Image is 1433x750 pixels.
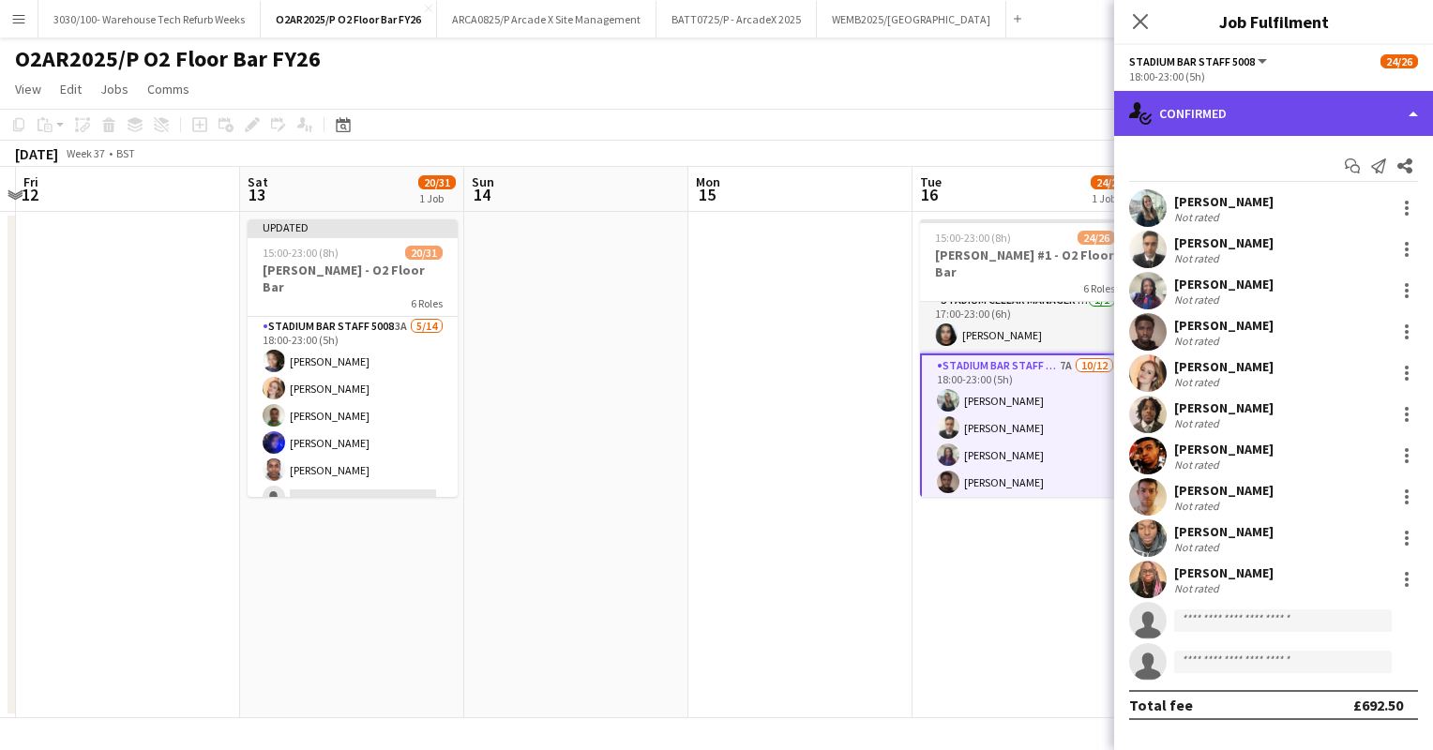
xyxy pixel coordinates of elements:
[1174,564,1274,581] div: [PERSON_NAME]
[1174,399,1274,416] div: [PERSON_NAME]
[1174,540,1223,554] div: Not rated
[1129,54,1255,68] span: Stadium Bar Staff 5008
[1174,375,1223,389] div: Not rated
[1174,210,1223,224] div: Not rated
[1083,281,1115,295] span: 6 Roles
[917,184,942,205] span: 16
[1174,581,1223,595] div: Not rated
[696,173,720,190] span: Mon
[1092,191,1127,205] div: 1 Job
[245,184,268,205] span: 13
[1174,416,1223,430] div: Not rated
[261,1,437,37] button: O2AR2025/P O2 Floor Bar FY26
[140,77,197,101] a: Comms
[147,81,189,97] span: Comms
[817,1,1006,37] button: WEMB2025/[GEOGRAPHIC_DATA]
[1174,457,1223,472] div: Not rated
[1174,482,1274,499] div: [PERSON_NAME]
[15,144,58,163] div: [DATE]
[93,77,136,101] a: Jobs
[1091,175,1128,189] span: 24/26
[248,316,458,733] app-card-role: Stadium Bar Staff 50083A5/1418:00-23:00 (5h)[PERSON_NAME][PERSON_NAME][PERSON_NAME][PERSON_NAME][...
[405,246,443,260] span: 20/31
[411,296,443,310] span: 6 Roles
[15,81,41,97] span: View
[1174,251,1223,265] div: Not rated
[1174,234,1274,251] div: [PERSON_NAME]
[1174,358,1274,375] div: [PERSON_NAME]
[60,81,82,97] span: Edit
[935,231,1011,245] span: 15:00-23:00 (8h)
[248,173,268,190] span: Sat
[418,175,456,189] span: 20/31
[1174,276,1274,292] div: [PERSON_NAME]
[8,77,49,101] a: View
[1380,54,1418,68] span: 24/26
[1174,317,1274,334] div: [PERSON_NAME]
[62,146,109,160] span: Week 37
[1174,441,1274,457] div: [PERSON_NAME]
[920,219,1130,497] app-job-card: 15:00-23:00 (8h)24/26[PERSON_NAME] #1 - O2 Floor Bar6 Roles[PERSON_NAME][PERSON_NAME][PERSON_NAME...
[437,1,656,37] button: ARCA0825/P Arcade X Site Management
[53,77,89,101] a: Edit
[693,184,720,205] span: 15
[419,191,455,205] div: 1 Job
[248,262,458,295] h3: [PERSON_NAME] - O2 Floor Bar
[1129,54,1270,68] button: Stadium Bar Staff 5008
[920,290,1130,353] app-card-role: Stadium Cellar Manager 50061/117:00-23:00 (6h)[PERSON_NAME]
[1078,231,1115,245] span: 24/26
[656,1,817,37] button: BATT0725/P - ArcadeX 2025
[248,219,458,497] app-job-card: Updated15:00-23:00 (8h)20/31[PERSON_NAME] - O2 Floor Bar6 RolesStadium Cellar Manager 50061A0/217...
[100,81,128,97] span: Jobs
[21,184,38,205] span: 12
[1174,499,1223,513] div: Not rated
[248,219,458,234] div: Updated
[1114,91,1433,136] div: Confirmed
[920,173,942,190] span: Tue
[472,173,494,190] span: Sun
[1174,292,1223,307] div: Not rated
[263,246,339,260] span: 15:00-23:00 (8h)
[1174,193,1274,210] div: [PERSON_NAME]
[1353,696,1403,714] div: £692.50
[38,1,261,37] button: 3030/100- Warehouse Tech Refurb Weeks
[1174,334,1223,348] div: Not rated
[116,146,135,160] div: BST
[920,353,1130,720] app-card-role: Stadium Bar Staff 50087A10/1218:00-23:00 (5h)[PERSON_NAME][PERSON_NAME][PERSON_NAME][PERSON_NAME]
[15,45,321,73] h1: O2AR2025/P O2 Floor Bar FY26
[1114,9,1433,34] h3: Job Fulfilment
[1129,696,1193,714] div: Total fee
[1174,523,1274,540] div: [PERSON_NAME]
[469,184,494,205] span: 14
[23,173,38,190] span: Fri
[1129,69,1418,83] div: 18:00-23:00 (5h)
[920,247,1130,280] h3: [PERSON_NAME] #1 - O2 Floor Bar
